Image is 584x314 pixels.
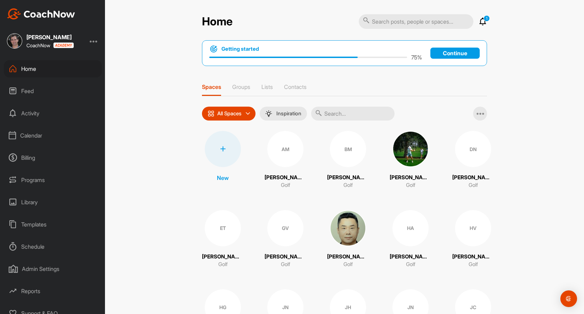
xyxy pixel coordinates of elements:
a: AM[PERSON_NAME]Golf [265,131,306,189]
div: Admin Settings [4,260,102,278]
a: [PERSON_NAME]Golf [327,210,369,268]
div: [PERSON_NAME] [26,34,74,40]
h2: Home [202,15,233,28]
img: menuIcon [265,110,272,117]
div: BM [330,131,366,167]
div: Billing [4,149,102,166]
p: Golf [218,261,228,268]
div: Library [4,193,102,211]
a: BM[PERSON_NAME]Golf [327,131,369,189]
p: Golf [343,261,353,268]
div: DN [455,131,491,167]
p: [PERSON_NAME] [390,253,431,261]
a: DN[PERSON_NAME]Golf [452,131,494,189]
img: bullseye [209,45,218,53]
h1: Getting started [221,45,259,53]
div: ET [205,210,241,246]
div: GV [267,210,303,246]
a: Continue [430,48,480,59]
p: New [217,174,229,182]
img: square_f7c7006619539e905babb4476b6a7181.jpg [330,210,366,246]
a: GV[PERSON_NAME]Golf [265,210,306,268]
div: Reports [4,282,102,300]
p: Golf [469,181,478,189]
p: Golf [469,261,478,268]
div: CoachNow [26,42,74,48]
input: Search posts, people or spaces... [359,14,473,29]
div: Calendar [4,127,102,144]
div: Activity [4,105,102,122]
input: Search... [311,107,395,121]
div: HA [392,210,429,246]
p: Golf [281,261,290,268]
p: [PERSON_NAME] [202,253,244,261]
p: [PERSON_NAME] [327,174,369,182]
img: CoachNow [7,8,75,19]
div: Templates [4,216,102,233]
p: [PERSON_NAME] [265,253,306,261]
p: Golf [281,181,290,189]
p: Groups [232,83,250,90]
a: HV[PERSON_NAME]Golf [452,210,494,268]
p: Inspiration [276,111,301,116]
img: square_274740a372104fa5e40368efd7c85afb.jpg [392,131,429,167]
div: Open Intercom Messenger [560,290,577,307]
div: Schedule [4,238,102,255]
img: icon [208,110,214,117]
p: Contacts [284,83,307,90]
p: 75 % [411,53,422,61]
p: [PERSON_NAME] [390,174,431,182]
p: All Spaces [217,111,242,116]
p: Golf [343,181,353,189]
img: CoachNow acadmey [53,42,74,48]
p: Golf [406,181,415,189]
p: Golf [406,261,415,268]
img: square_5027e2341d9045fb2fbe9f18383d5129.jpg [7,33,22,49]
a: HA[PERSON_NAME]Golf [390,210,431,268]
div: Home [4,60,102,77]
p: [PERSON_NAME] [452,174,494,182]
p: 1 [484,15,490,22]
a: [PERSON_NAME]Golf [390,131,431,189]
div: AM [267,131,303,167]
div: HV [455,210,491,246]
p: Spaces [202,83,221,90]
p: [PERSON_NAME] [327,253,369,261]
p: [PERSON_NAME] [265,174,306,182]
a: ET[PERSON_NAME]Golf [202,210,244,268]
p: [PERSON_NAME] [452,253,494,261]
p: Lists [261,83,273,90]
div: Programs [4,171,102,189]
div: Feed [4,82,102,100]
